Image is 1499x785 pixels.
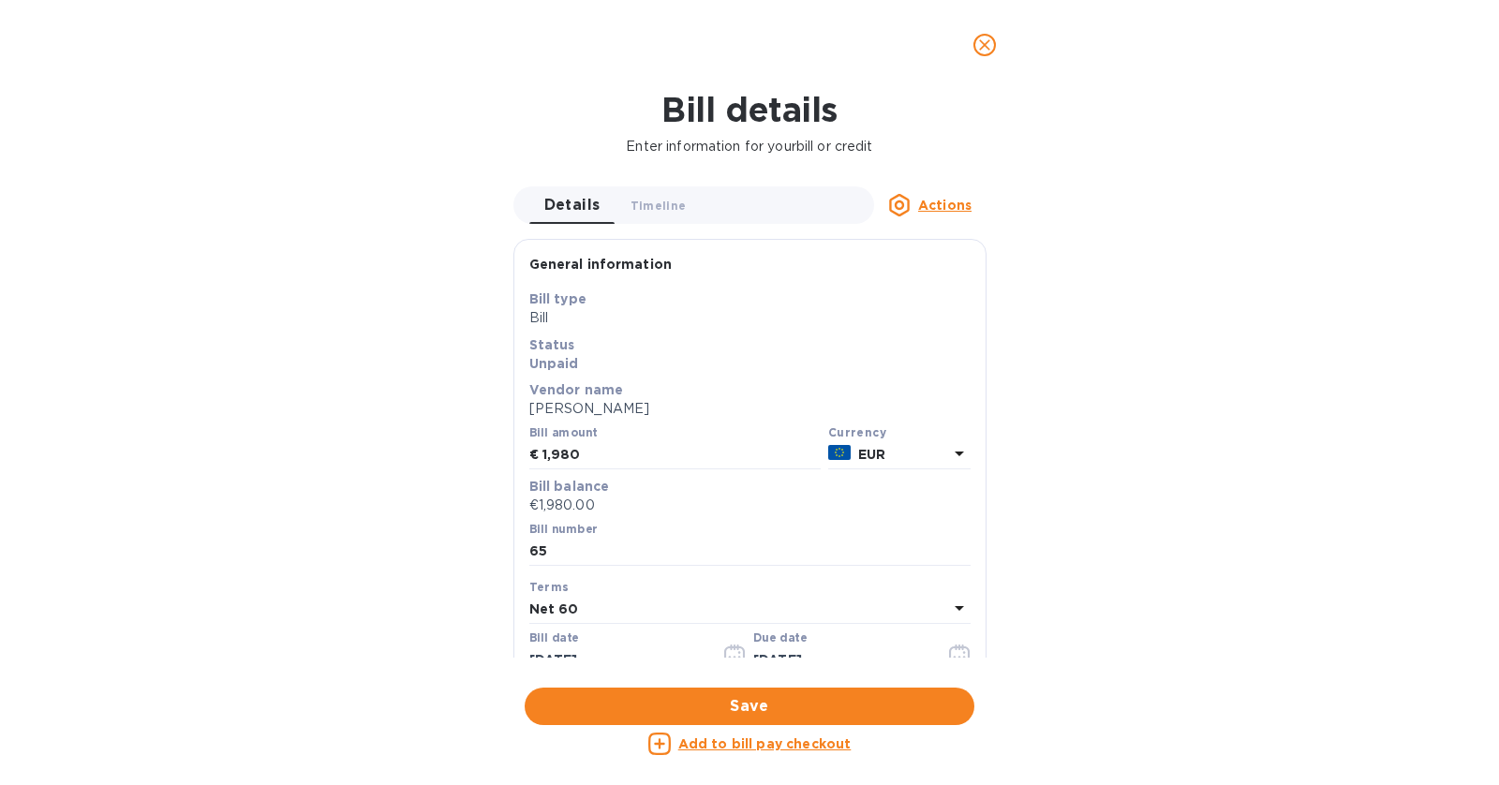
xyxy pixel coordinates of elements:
label: Due date [753,632,807,644]
p: Bill [529,308,971,328]
b: Bill balance [529,479,610,494]
p: Unpaid [529,354,971,373]
label: Bill number [529,524,597,535]
label: Bill amount [529,428,597,439]
input: € Enter bill amount [542,441,821,469]
span: Details [544,192,601,218]
b: Status [529,337,575,352]
b: Currency [828,425,886,439]
u: Add to bill pay checkout [678,736,852,751]
span: Save [540,695,959,718]
b: Terms [529,580,570,594]
b: General information [529,257,673,272]
p: [PERSON_NAME] [529,399,971,419]
span: Timeline [631,196,687,215]
b: Vendor name [529,382,624,397]
label: Bill date [529,632,579,644]
b: Net 60 [529,601,579,616]
button: Save [525,688,974,725]
b: EUR [858,447,885,462]
h1: Bill details [15,90,1484,129]
u: Actions [918,198,972,213]
p: €1,980.00 [529,496,971,515]
input: Due date [753,646,930,674]
div: € [529,441,542,469]
button: close [962,22,1007,67]
b: Bill type [529,291,586,306]
input: Enter bill number [529,538,971,566]
input: Select date [529,646,706,674]
p: Enter information for your bill or credit [15,137,1484,156]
